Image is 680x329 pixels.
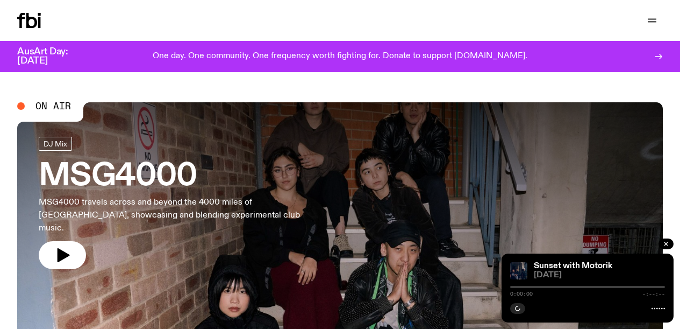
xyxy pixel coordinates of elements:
[39,137,314,269] a: MSG4000MSG4000 travels across and beyond the 4000 miles of [GEOGRAPHIC_DATA], showcasing and blen...
[534,271,665,279] span: [DATE]
[35,101,71,111] span: On Air
[39,162,314,192] h3: MSG4000
[39,137,72,151] a: DJ Mix
[510,291,533,297] span: 0:00:00
[39,196,314,235] p: MSG4000 travels across and beyond the 4000 miles of [GEOGRAPHIC_DATA], showcasing and blending ex...
[44,139,67,148] span: DJ Mix
[642,291,665,297] span: -:--:--
[534,262,612,270] a: Sunset with Motorik
[17,47,86,66] h3: AusArt Day: [DATE]
[153,52,527,61] p: One day. One community. One frequency worth fighting for. Donate to support [DOMAIN_NAME].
